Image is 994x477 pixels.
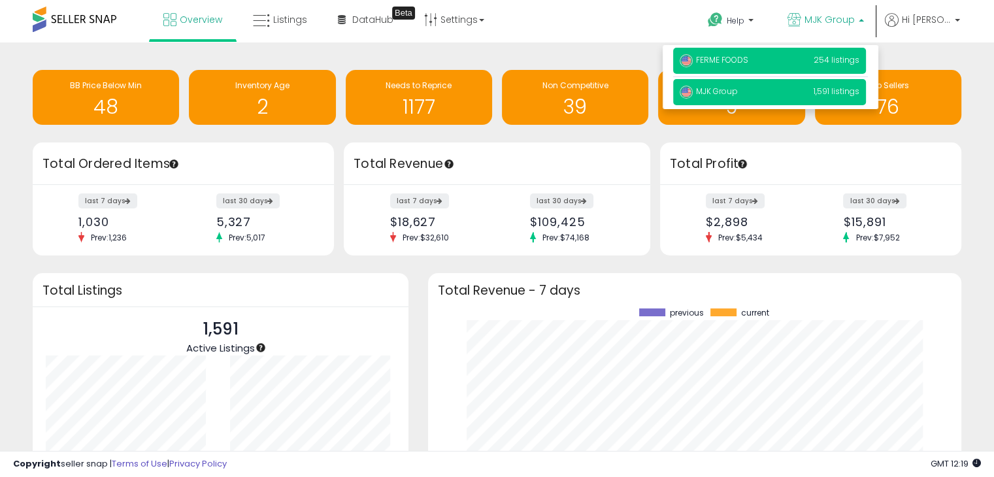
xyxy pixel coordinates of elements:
label: last 30 days [216,193,280,208]
h1: 9 [665,96,798,118]
img: usa.png [680,54,693,67]
label: last 30 days [843,193,906,208]
a: Selling @ Max 9 [658,70,804,125]
a: Privacy Policy [169,457,227,470]
h1: 2 [195,96,329,118]
span: BB Price Below Min [70,80,142,91]
span: Prev: $5,434 [712,232,769,243]
span: Needs to Reprice [386,80,452,91]
div: Tooltip anchor [255,342,267,354]
span: 254 listings [814,54,859,65]
i: Get Help [707,12,723,28]
label: last 30 days [530,193,593,208]
div: Tooltip anchor [168,158,180,170]
strong: Copyright [13,457,61,470]
span: 2025-09-11 12:19 GMT [931,457,981,470]
a: Non Competitive 39 [502,70,648,125]
p: 1,591 [186,317,255,342]
div: $109,425 [530,215,627,229]
a: BB Price Below Min 48 [33,70,179,125]
span: Inventory Age [235,80,290,91]
a: Top Sellers 76 [815,70,961,125]
span: DataHub [352,13,393,26]
h1: 39 [508,96,642,118]
span: Prev: 5,017 [222,232,272,243]
span: Listings [273,13,307,26]
a: Hi [PERSON_NAME] [885,13,960,42]
label: last 7 days [78,193,137,208]
a: Help [697,2,767,42]
span: current [741,308,769,318]
div: $18,627 [390,215,488,229]
div: $15,891 [843,215,938,229]
span: Prev: $32,610 [396,232,456,243]
span: Help [727,15,744,26]
label: last 7 days [390,193,449,208]
a: Inventory Age 2 [189,70,335,125]
h3: Total Revenue [354,155,640,173]
span: Prev: 1,236 [84,232,133,243]
span: MJK Group [680,86,738,97]
span: Hi [PERSON_NAME] [902,13,951,26]
label: last 7 days [706,193,765,208]
div: 1,030 [78,215,173,229]
div: Tooltip anchor [392,7,415,20]
div: Tooltip anchor [737,158,748,170]
span: Top Sellers [867,80,909,91]
h3: Total Revenue - 7 days [438,286,952,295]
h1: 48 [39,96,173,118]
div: 5,327 [216,215,311,229]
span: previous [670,308,704,318]
h3: Total Ordered Items [42,155,324,173]
h1: 1177 [352,96,486,118]
span: Prev: $7,952 [849,232,906,243]
h3: Total Listings [42,286,399,295]
a: Needs to Reprice 1177 [346,70,492,125]
span: MJK Group [804,13,855,26]
span: FERME FOODS [680,54,748,65]
img: usa.png [680,86,693,99]
div: Tooltip anchor [443,158,455,170]
span: Overview [180,13,222,26]
h3: Total Profit [670,155,952,173]
div: seller snap | | [13,458,227,470]
a: Terms of Use [112,457,167,470]
span: 1,591 listings [814,86,859,97]
span: Prev: $74,168 [536,232,596,243]
span: Non Competitive [542,80,608,91]
div: $2,898 [706,215,801,229]
h1: 76 [821,96,955,118]
span: Active Listings [186,341,255,355]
